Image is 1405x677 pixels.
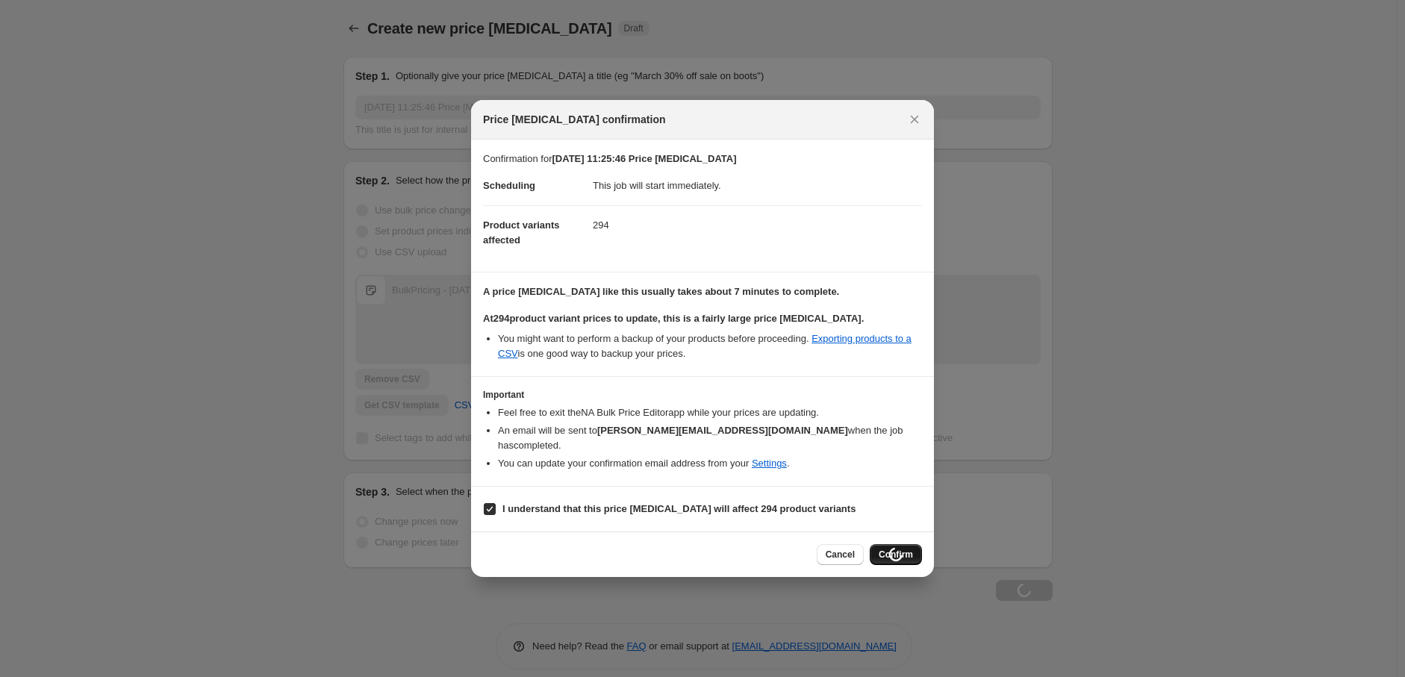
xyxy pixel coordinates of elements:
span: Product variants affected [483,219,560,246]
b: I understand that this price [MEDICAL_DATA] will affect 294 product variants [502,503,856,514]
p: Confirmation for [483,152,922,166]
li: Feel free to exit the NA Bulk Price Editor app while your prices are updating. [498,405,922,420]
li: You might want to perform a backup of your products before proceeding. is one good way to backup ... [498,331,922,361]
a: Settings [752,458,787,469]
span: Cancel [826,549,855,561]
span: Price [MEDICAL_DATA] confirmation [483,112,666,127]
button: Cancel [817,544,864,565]
li: You can update your confirmation email address from your . [498,456,922,471]
li: An email will be sent to when the job has completed . [498,423,922,453]
dd: 294 [593,205,922,245]
b: At 294 product variant prices to update, this is a fairly large price [MEDICAL_DATA]. [483,313,864,324]
b: [PERSON_NAME][EMAIL_ADDRESS][DOMAIN_NAME] [597,425,848,436]
button: Close [904,109,925,130]
span: Scheduling [483,180,535,191]
h3: Important [483,389,922,401]
dd: This job will start immediately. [593,166,922,205]
b: [DATE] 11:25:46 Price [MEDICAL_DATA] [552,153,736,164]
b: A price [MEDICAL_DATA] like this usually takes about 7 minutes to complete. [483,286,839,297]
a: Exporting products to a CSV [498,333,912,359]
